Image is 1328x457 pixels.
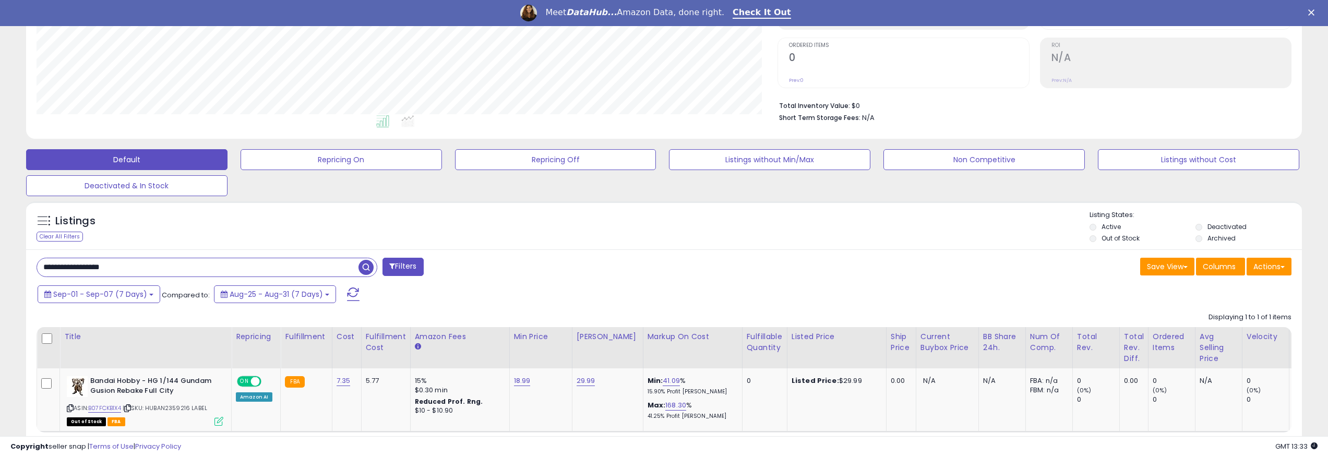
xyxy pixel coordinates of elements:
[37,232,83,242] div: Clear All Filters
[1247,258,1291,275] button: Actions
[10,442,181,452] div: seller snap | |
[38,285,160,303] button: Sep-01 - Sep-07 (7 Days)
[1098,149,1299,170] button: Listings without Cost
[648,388,734,395] p: 15.90% Profit [PERSON_NAME]
[55,214,95,228] h5: Listings
[1209,312,1291,322] div: Displaying 1 to 1 of 1 items
[648,376,663,386] b: Min:
[238,377,251,386] span: ON
[1247,386,1261,394] small: (0%)
[382,258,423,276] button: Filters
[26,149,228,170] button: Default
[455,149,656,170] button: Repricing Off
[1153,331,1191,353] div: Ordered Items
[983,376,1018,386] div: N/A
[883,149,1085,170] button: Non Competitive
[789,43,1028,49] span: Ordered Items
[1153,376,1195,386] div: 0
[520,5,537,21] img: Profile image for Georgie
[648,376,734,395] div: %
[1247,376,1289,386] div: 0
[747,376,779,386] div: 0
[415,386,501,395] div: $0.30 min
[1200,376,1234,386] div: N/A
[415,342,421,352] small: Amazon Fees.
[733,7,791,19] a: Check It Out
[747,331,783,353] div: Fulfillable Quantity
[779,99,1284,111] li: $0
[1030,376,1064,386] div: FBA: n/a
[1077,395,1119,404] div: 0
[566,7,617,17] i: DataHub...
[1207,234,1236,243] label: Archived
[577,376,595,386] a: 29.99
[1247,331,1285,342] div: Velocity
[779,101,850,110] b: Total Inventory Value:
[260,377,277,386] span: OFF
[88,404,121,413] a: B07FCKB1X4
[643,327,742,368] th: The percentage added to the cost of goods (COGS) that forms the calculator for Min & Max prices.
[1077,386,1092,394] small: (0%)
[648,413,734,420] p: 41.25% Profit [PERSON_NAME]
[1030,331,1068,353] div: Num of Comp.
[1200,331,1238,364] div: Avg Selling Price
[10,441,49,451] strong: Copyright
[366,376,402,386] div: 5.77
[53,289,147,299] span: Sep-01 - Sep-07 (7 Days)
[67,376,223,425] div: ASIN:
[107,417,125,426] span: FBA
[1207,222,1247,231] label: Deactivated
[236,331,276,342] div: Repricing
[789,52,1028,66] h2: 0
[1153,395,1195,404] div: 0
[1203,261,1236,272] span: Columns
[236,392,272,402] div: Amazon AI
[89,441,134,451] a: Terms of Use
[1275,441,1318,451] span: 2025-09-10 13:33 GMT
[577,331,639,342] div: [PERSON_NAME]
[1140,258,1194,275] button: Save View
[862,113,875,123] span: N/A
[123,404,207,412] span: | SKU: HUBAN2359216 LABEL
[648,400,666,410] b: Max:
[663,376,680,386] a: 41.09
[891,376,908,386] div: 0.00
[1090,210,1302,220] p: Listing States:
[337,376,351,386] a: 7.35
[337,331,357,342] div: Cost
[648,401,734,420] div: %
[1051,43,1291,49] span: ROI
[415,331,505,342] div: Amazon Fees
[162,290,210,300] span: Compared to:
[779,113,860,122] b: Short Term Storage Fees:
[891,331,912,353] div: Ship Price
[1247,395,1289,404] div: 0
[67,376,88,397] img: 511CmzhhtEL._SL40_.jpg
[415,376,501,386] div: 15%
[135,441,181,451] a: Privacy Policy
[1051,52,1291,66] h2: N/A
[1124,331,1144,364] div: Total Rev. Diff.
[1102,234,1140,243] label: Out of Stock
[1051,77,1072,83] small: Prev: N/A
[1124,376,1140,386] div: 0.00
[64,331,227,342] div: Title
[1196,258,1245,275] button: Columns
[792,376,878,386] div: $29.99
[1077,376,1119,386] div: 0
[1308,9,1319,16] div: Close
[1030,386,1064,395] div: FBM: n/a
[648,331,738,342] div: Markup on Cost
[285,376,304,388] small: FBA
[415,397,483,406] b: Reduced Prof. Rng.
[792,331,882,342] div: Listed Price
[983,331,1021,353] div: BB Share 24h.
[514,376,531,386] a: 18.99
[214,285,336,303] button: Aug-25 - Aug-31 (7 Days)
[792,376,839,386] b: Listed Price:
[67,417,106,426] span: All listings that are currently out of stock and unavailable for purchase on Amazon
[669,149,870,170] button: Listings without Min/Max
[545,7,724,18] div: Meet Amazon Data, done right.
[1077,331,1115,353] div: Total Rev.
[920,331,974,353] div: Current Buybox Price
